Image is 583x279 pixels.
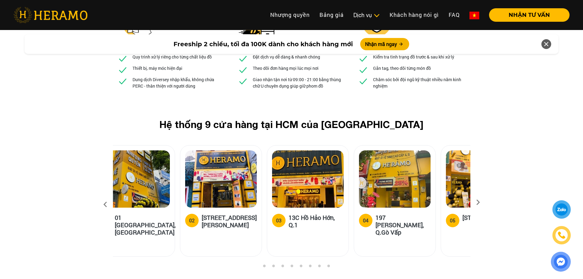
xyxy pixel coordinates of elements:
h5: [STREET_ADDRESS] [462,214,518,226]
button: 8 [316,264,322,270]
button: NHẬN TƯ VẤN [489,8,570,22]
div: 02 [189,217,195,224]
div: 03 [276,217,282,224]
button: 1 [252,264,258,270]
img: checked.svg [238,54,248,63]
button: 3 [270,264,276,270]
button: 9 [325,264,331,270]
img: checked.svg [238,65,248,75]
a: phone-icon [553,227,570,243]
p: Thiết bị, máy móc hiện đại [133,65,182,71]
img: checked.svg [358,65,368,75]
p: Gắn tag, theo dõi từng món đồ [373,65,431,71]
button: 2 [261,264,267,270]
h5: 13C Hồ Hảo Hớn, Q.1 [289,214,344,228]
button: Nhận mã ngay [360,38,409,50]
p: Theo dõi đơn hàng mọi lúc mọi nơi [253,65,319,71]
a: Nhượng quyền [265,8,315,21]
img: checked.svg [238,76,248,86]
img: heramo-197-nguyen-van-luong [359,150,431,208]
img: heramo-179b-duong-3-thang-2-phuong-11-quan-10 [446,150,518,208]
span: Freeship 2 chiều, tối đa 100K dành cho khách hàng mới [174,40,353,49]
a: Khách hàng nói gì [385,8,444,21]
div: Dịch vụ [353,11,380,19]
a: FAQ [444,8,465,21]
h5: [STREET_ADDRESS][PERSON_NAME] [202,214,257,228]
img: heramo-01-truong-son-quan-tan-binh [98,150,170,208]
img: phone-icon [558,232,565,239]
h2: Hệ thống 9 cửa hàng tại HCM của [GEOGRAPHIC_DATA] [123,119,461,130]
img: heramo-logo.png [13,7,88,23]
a: NHẬN TƯ VẤN [484,12,570,18]
img: checked.svg [358,54,368,63]
p: Giao nhận tận nơi từ 09:00 - 21:00 bằng thùng chữ U chuyên dụng giúp giữ phom đồ [253,76,345,89]
img: vn-flag.png [469,12,479,19]
img: subToggleIcon [373,13,380,19]
p: Dung dịch Diversey nhập khẩu, không chứa PERC - thân thiện với người dùng [133,76,225,89]
h5: 197 [PERSON_NAME], Q.Gò Vấp [376,214,431,236]
button: 5 [289,264,295,270]
img: checked.svg [118,54,128,63]
div: 04 [363,217,368,224]
p: Chăm sóc bởi đội ngũ kỹ thuật nhiều năm kinh nghiệm [373,76,465,89]
button: 6 [298,264,304,270]
img: heramo-13c-ho-hao-hon-quan-1 [272,150,344,208]
a: Bảng giá [315,8,349,21]
img: checked.svg [118,76,128,86]
h5: 01 [GEOGRAPHIC_DATA], [GEOGRAPHIC_DATA] [115,214,176,236]
button: 7 [307,264,313,270]
button: 4 [279,264,286,270]
img: checked.svg [118,65,128,75]
div: 05 [450,217,455,224]
img: checked.svg [358,76,368,86]
img: heramo-18a-71-nguyen-thi-minh-khai-quan-1 [185,150,257,208]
